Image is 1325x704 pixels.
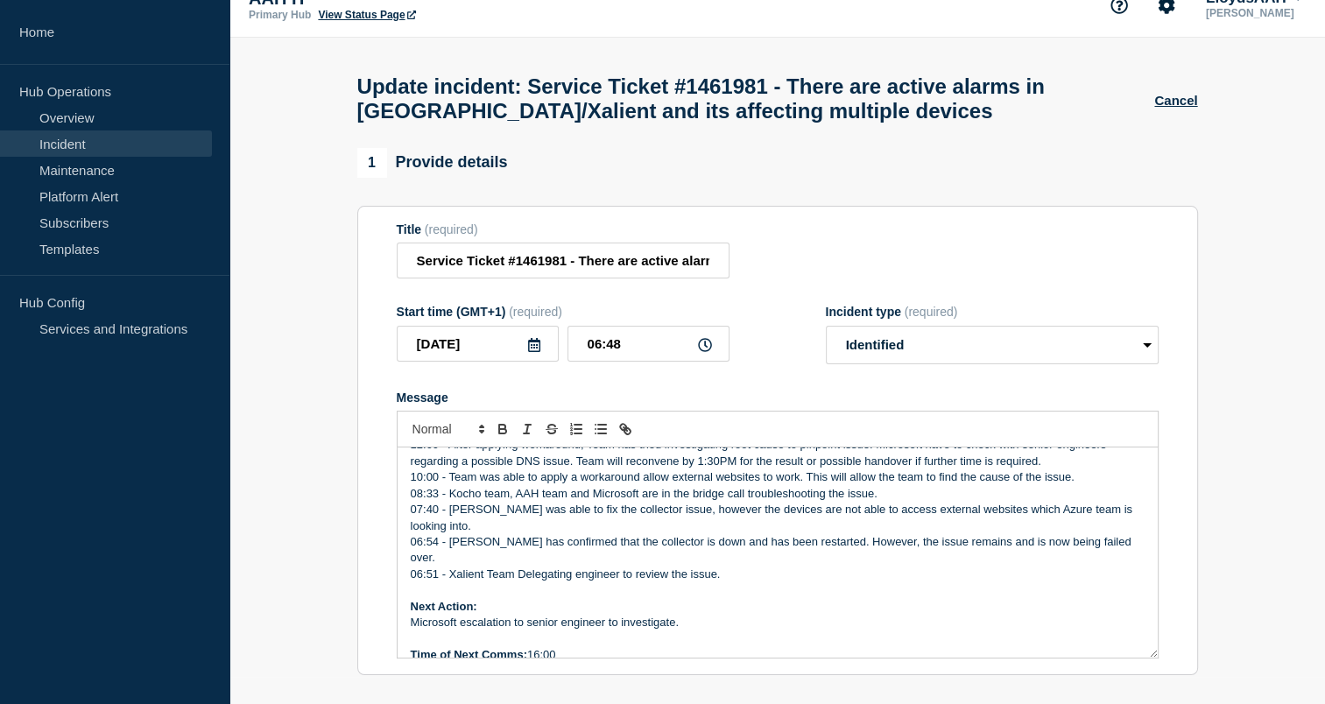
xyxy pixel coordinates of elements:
span: (required) [425,222,478,236]
div: Message [398,447,1158,658]
span: (required) [509,305,562,319]
button: Toggle link [613,419,638,440]
span: Font size [405,419,490,440]
p: 08:33 - Kocho team, AAH team and Microsoft are in the bridge call troubleshooting the issue. [411,486,1145,502]
input: YYYY-MM-DD [397,326,559,362]
a: View Status Page [318,9,415,21]
p: [PERSON_NAME] [1202,7,1306,19]
div: Incident type [826,305,1159,319]
p: 06:51 - Xalient Team Delegating engineer to review the issue. [411,567,1145,582]
div: Start time (GMT+1) [397,305,729,319]
button: Toggle ordered list [564,419,588,440]
strong: Time of Next Comms: [411,648,527,661]
span: 1 [357,148,387,178]
button: Toggle bold text [490,419,515,440]
div: Provide details [357,148,508,178]
span: (required) [905,305,958,319]
input: Title [397,243,729,278]
p: 06:54 - [PERSON_NAME] has confirmed that the collector is down and has been restarted. However, t... [411,534,1145,567]
p: 12:00 - After applying workaround, Team has tried investigating root cause to pinpoint issue. Mic... [411,437,1145,469]
input: HH:MM [567,326,729,362]
p: Microsoft escalation to senior engineer to investigate. [411,615,1145,630]
button: Toggle italic text [515,419,539,440]
p: Primary Hub [249,9,311,21]
strong: Next Action: [411,600,477,613]
button: Toggle bulleted list [588,419,613,440]
select: Incident type [826,326,1159,364]
button: Toggle strikethrough text [539,419,564,440]
button: Cancel [1154,93,1197,108]
p: 16:00 [411,647,1145,663]
div: Message [397,391,1159,405]
p: 07:40 - [PERSON_NAME] was able to fix the collector issue, however the devices are not able to ac... [411,502,1145,534]
h1: Update incident: Service Ticket #1461981 - There are active alarms in [GEOGRAPHIC_DATA]/Xalient a... [357,74,1155,123]
div: Title [397,222,729,236]
p: 10:00 - Team was able to apply a workaround allow external websites to work. This will allow the ... [411,469,1145,485]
